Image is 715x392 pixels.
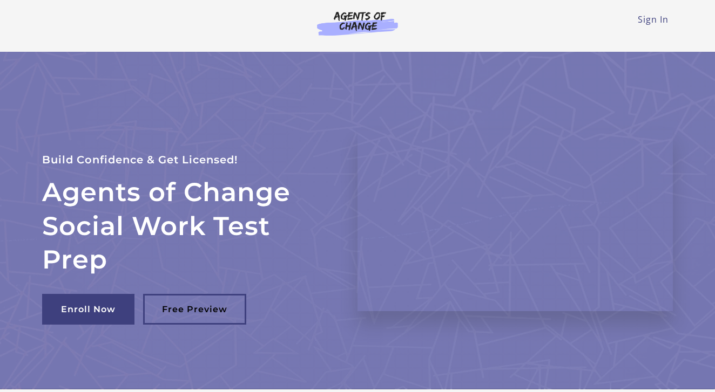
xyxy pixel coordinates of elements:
h2: Agents of Change Social Work Test Prep [42,175,332,276]
a: Free Preview [143,294,246,325]
a: Enroll Now [42,294,134,325]
p: Build Confidence & Get Licensed! [42,151,332,169]
a: Sign In [638,13,669,25]
img: Agents of Change Logo [306,11,409,36]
